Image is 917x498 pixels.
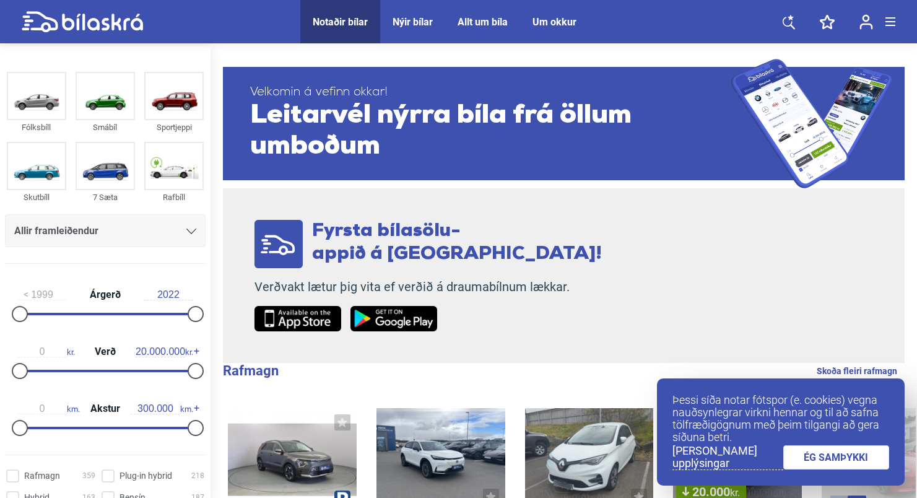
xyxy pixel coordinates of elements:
[250,85,731,100] span: Velkomin á vefinn okkar!
[7,190,66,204] div: Skutbíll
[17,403,80,414] span: km.
[87,404,123,414] span: Akstur
[131,403,193,414] span: km.
[144,120,204,134] div: Sportjeppi
[223,363,279,378] b: Rafmagn
[672,394,889,443] p: Þessi síða notar fótspor (e. cookies) vegna nauðsynlegrar virkni hennar og til að safna tölfræðig...
[254,279,602,295] p: Verðvakt lætur þig vita ef verðið á draumabílnum lækkar.
[313,16,368,28] a: Notaðir bílar
[672,445,783,470] a: [PERSON_NAME] upplýsingar
[817,363,897,379] a: Skoða fleiri rafmagn
[82,470,95,483] span: 359
[87,290,124,300] span: Árgerð
[532,16,576,28] a: Um okkur
[92,347,119,357] span: Verð
[24,470,60,483] span: Rafmagn
[191,470,204,483] span: 218
[312,222,602,264] span: Fyrsta bílasölu- appið á [GEOGRAPHIC_DATA]!
[136,346,193,357] span: kr.
[458,16,508,28] a: Allt um bíla
[76,190,135,204] div: 7 Sæta
[144,190,204,204] div: Rafbíll
[17,346,75,357] span: kr.
[223,59,905,188] a: Velkomin á vefinn okkar!Leitarvél nýrra bíla frá öllum umboðum
[7,120,66,134] div: Fólksbíll
[14,222,98,240] span: Allir framleiðendur
[120,470,172,483] span: Plug-in hybrid
[76,120,135,134] div: Smábíl
[859,14,873,30] img: user-login.svg
[393,16,433,28] a: Nýir bílar
[682,486,740,498] span: 20.000
[783,445,890,470] a: ÉG SAMÞYKKI
[250,100,731,162] span: Leitarvél nýrra bíla frá öllum umboðum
